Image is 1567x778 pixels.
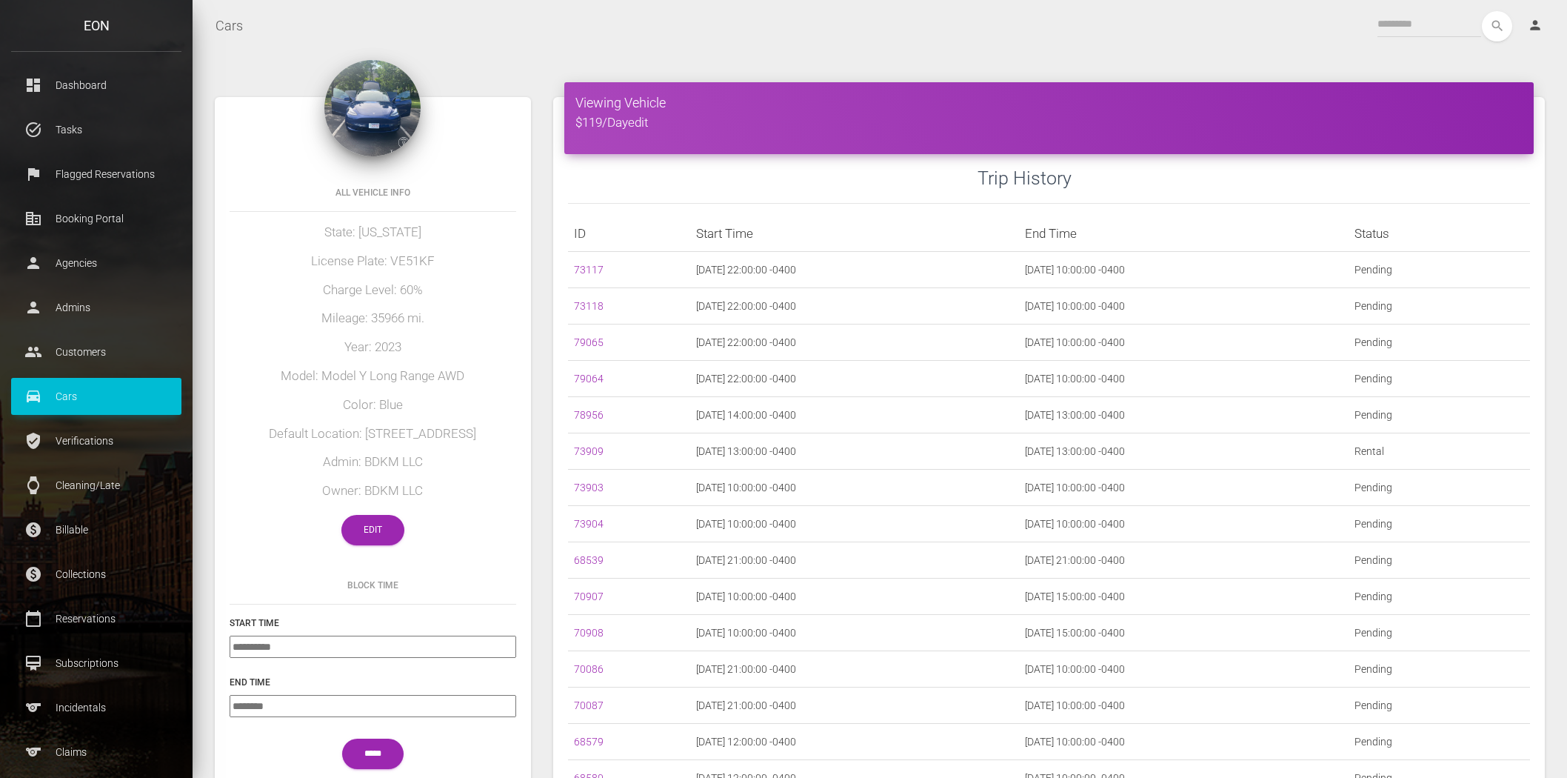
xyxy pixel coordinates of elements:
[690,615,1020,651] td: [DATE] 10:00:00 -0400
[230,310,516,328] h5: Mileage: 35966 mi.
[22,252,170,274] p: Agencies
[574,373,604,385] a: 79064
[1019,216,1349,252] th: End Time
[1019,252,1349,288] td: [DATE] 10:00:00 -0400
[690,470,1020,506] td: [DATE] 10:00:00 -0400
[215,7,243,44] a: Cars
[574,336,604,348] a: 79065
[11,600,181,637] a: calendar_today Reservations
[22,474,170,496] p: Cleaning/Late
[1349,724,1530,760] td: Pending
[11,511,181,548] a: paid Billable
[22,341,170,363] p: Customers
[1019,615,1349,651] td: [DATE] 15:00:00 -0400
[978,165,1530,191] h3: Trip History
[22,563,170,585] p: Collections
[230,425,516,443] h5: Default Location: [STREET_ADDRESS]
[22,519,170,541] p: Billable
[341,515,404,545] a: Edit
[690,433,1020,470] td: [DATE] 13:00:00 -0400
[574,445,604,457] a: 73909
[574,699,604,711] a: 70087
[690,361,1020,397] td: [DATE] 22:00:00 -0400
[1019,361,1349,397] td: [DATE] 10:00:00 -0400
[1019,724,1349,760] td: [DATE] 10:00:00 -0400
[1482,11,1512,41] button: search
[11,200,181,237] a: corporate_fare Booking Portal
[11,734,181,771] a: sports Claims
[1019,433,1349,470] td: [DATE] 13:00:00 -0400
[230,368,516,385] h5: Model: Model Y Long Range AWD
[574,300,604,312] a: 73118
[11,111,181,148] a: task_alt Tasks
[230,579,516,592] h6: Block Time
[574,409,604,421] a: 78956
[230,396,516,414] h5: Color: Blue
[11,333,181,370] a: people Customers
[1019,579,1349,615] td: [DATE] 15:00:00 -0400
[1517,11,1556,41] a: person
[1349,216,1530,252] th: Status
[1349,252,1530,288] td: Pending
[22,741,170,763] p: Claims
[1019,688,1349,724] td: [DATE] 10:00:00 -0400
[1349,542,1530,579] td: Pending
[11,245,181,282] a: person Agencies
[690,688,1020,724] td: [DATE] 21:00:00 -0400
[11,156,181,193] a: flag Flagged Reservations
[22,207,170,230] p: Booking Portal
[1019,397,1349,433] td: [DATE] 13:00:00 -0400
[690,216,1020,252] th: Start Time
[1349,506,1530,542] td: Pending
[230,453,516,471] h5: Admin: BDKM LLC
[22,296,170,319] p: Admins
[230,253,516,270] h5: License Plate: VE51KF
[22,163,170,185] p: Flagged Reservations
[11,467,181,504] a: watch Cleaning/Late
[1349,615,1530,651] td: Pending
[1349,579,1530,615] td: Pending
[22,119,170,141] p: Tasks
[574,518,604,530] a: 73904
[1349,397,1530,433] td: Pending
[1349,688,1530,724] td: Pending
[690,325,1020,361] td: [DATE] 22:00:00 -0400
[11,67,181,104] a: dashboard Dashboard
[575,114,1523,132] h5: $119/Day
[11,289,181,326] a: person Admins
[22,385,170,408] p: Cars
[11,645,181,682] a: card_membership Subscriptions
[324,60,421,156] img: 270.jpg
[230,282,516,299] h5: Charge Level: 60%
[690,288,1020,325] td: [DATE] 22:00:00 -0400
[11,689,181,726] a: sports Incidentals
[230,186,516,199] h6: All Vehicle Info
[574,264,604,276] a: 73117
[1019,506,1349,542] td: [DATE] 10:00:00 -0400
[1349,361,1530,397] td: Pending
[22,430,170,452] p: Verifications
[11,422,181,459] a: verified_user Verifications
[1019,651,1349,688] td: [DATE] 10:00:00 -0400
[22,74,170,96] p: Dashboard
[574,554,604,566] a: 68539
[690,542,1020,579] td: [DATE] 21:00:00 -0400
[1349,288,1530,325] td: Pending
[1019,325,1349,361] td: [DATE] 10:00:00 -0400
[230,339,516,356] h5: Year: 2023
[22,652,170,674] p: Subscriptions
[690,579,1020,615] td: [DATE] 10:00:00 -0400
[574,482,604,493] a: 73903
[690,397,1020,433] td: [DATE] 14:00:00 -0400
[574,736,604,748] a: 68579
[1349,651,1530,688] td: Pending
[1528,18,1543,33] i: person
[574,591,604,602] a: 70907
[1019,288,1349,325] td: [DATE] 10:00:00 -0400
[575,93,1523,112] h4: Viewing Vehicle
[690,724,1020,760] td: [DATE] 12:00:00 -0400
[690,252,1020,288] td: [DATE] 22:00:00 -0400
[11,556,181,593] a: paid Collections
[1349,325,1530,361] td: Pending
[1349,433,1530,470] td: Rental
